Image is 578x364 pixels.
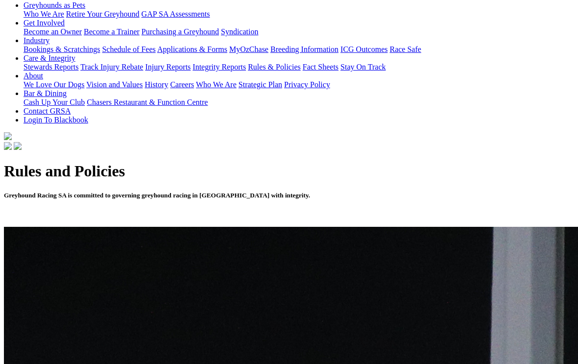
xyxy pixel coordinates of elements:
[229,45,268,53] a: MyOzChase
[24,19,65,27] a: Get Involved
[24,45,574,54] div: Industry
[4,132,12,140] img: logo-grsa-white.png
[24,98,574,107] div: Bar & Dining
[4,142,12,150] img: facebook.svg
[239,80,282,89] a: Strategic Plan
[24,80,574,89] div: About
[145,63,191,71] a: Injury Reports
[193,63,246,71] a: Integrity Reports
[270,45,338,53] a: Breeding Information
[142,27,219,36] a: Purchasing a Greyhound
[87,98,208,106] a: Chasers Restaurant & Function Centre
[248,63,301,71] a: Rules & Policies
[24,27,574,36] div: Get Involved
[24,72,43,80] a: About
[221,27,258,36] a: Syndication
[80,63,143,71] a: Track Injury Rebate
[340,63,385,71] a: Stay On Track
[24,116,88,124] a: Login To Blackbook
[142,10,210,18] a: GAP SA Assessments
[170,80,194,89] a: Careers
[86,80,143,89] a: Vision and Values
[24,80,84,89] a: We Love Our Dogs
[24,27,82,36] a: Become an Owner
[389,45,421,53] a: Race Safe
[24,1,85,9] a: Greyhounds as Pets
[102,45,155,53] a: Schedule of Fees
[24,10,574,19] div: Greyhounds as Pets
[340,45,387,53] a: ICG Outcomes
[4,162,574,180] h1: Rules and Policies
[24,107,71,115] a: Contact GRSA
[66,10,140,18] a: Retire Your Greyhound
[24,89,67,97] a: Bar & Dining
[24,98,85,106] a: Cash Up Your Club
[24,63,78,71] a: Stewards Reports
[284,80,330,89] a: Privacy Policy
[24,63,574,72] div: Care & Integrity
[24,45,100,53] a: Bookings & Scratchings
[4,192,574,199] h5: Greyhound Racing SA is committed to governing greyhound racing in [GEOGRAPHIC_DATA] with integrity.
[24,54,75,62] a: Care & Integrity
[196,80,237,89] a: Who We Are
[14,142,22,150] img: twitter.svg
[24,36,49,45] a: Industry
[157,45,227,53] a: Applications & Forms
[24,10,64,18] a: Who We Are
[84,27,140,36] a: Become a Trainer
[144,80,168,89] a: History
[303,63,338,71] a: Fact Sheets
